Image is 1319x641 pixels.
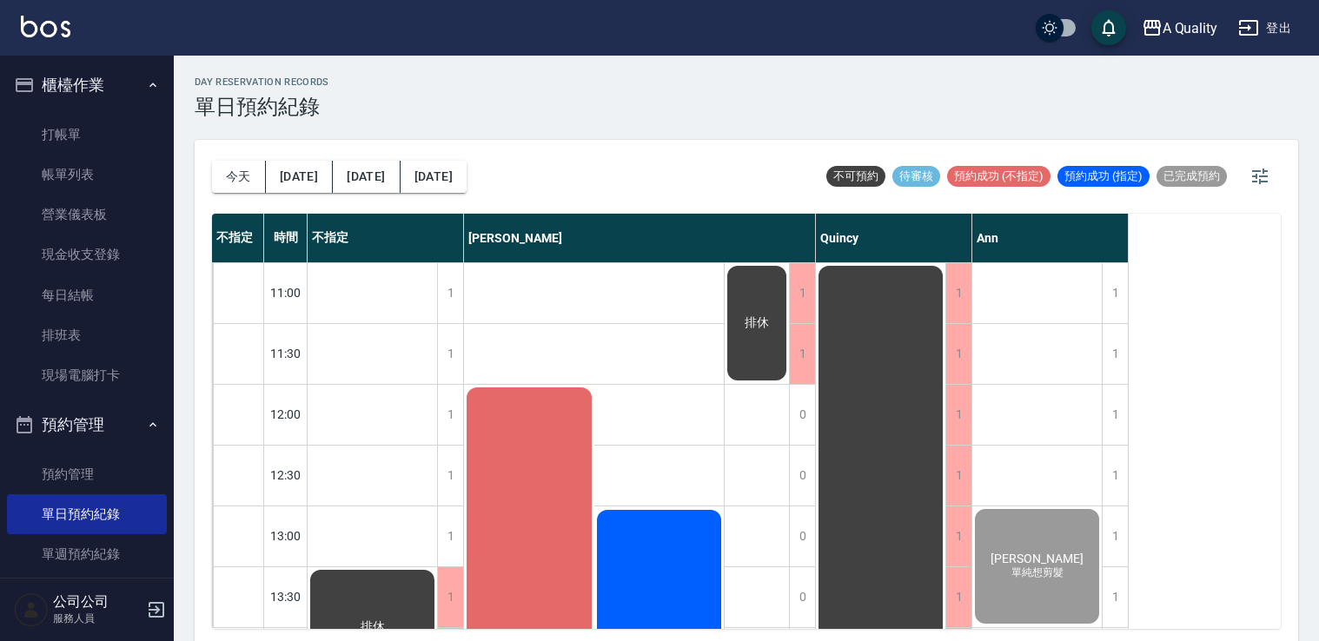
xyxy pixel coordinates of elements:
div: 1 [945,385,971,445]
button: 今天 [212,161,266,193]
p: 服務人員 [53,611,142,626]
div: 1 [789,324,815,384]
div: 12:00 [264,384,308,445]
span: 排休 [741,315,772,331]
div: 1 [437,385,463,445]
div: 11:00 [264,262,308,323]
button: save [1091,10,1126,45]
div: A Quality [1163,17,1218,39]
button: [DATE] [333,161,400,193]
button: [DATE] [266,161,333,193]
div: 1 [945,506,971,566]
button: 櫃檯作業 [7,63,167,108]
img: Person [14,592,49,627]
button: 預約管理 [7,402,167,447]
div: 1 [1102,324,1128,384]
div: 12:30 [264,445,308,506]
button: 登出 [1231,12,1298,44]
button: A Quality [1135,10,1225,46]
div: 1 [1102,263,1128,323]
div: 1 [437,324,463,384]
div: 1 [1102,446,1128,506]
span: 待審核 [892,169,940,184]
a: 單週預約紀錄 [7,534,167,574]
div: 時間 [264,214,308,262]
a: 現場電腦打卡 [7,355,167,395]
a: 單日預約紀錄 [7,494,167,534]
a: 排班表 [7,315,167,355]
div: 1 [437,263,463,323]
span: 單純想剪髮 [1008,565,1067,580]
span: 預約成功 (指定) [1057,169,1150,184]
div: 1 [945,324,971,384]
span: 已完成預約 [1157,169,1227,184]
span: 預約成功 (不指定) [947,169,1051,184]
h3: 單日預約紀錄 [195,95,329,119]
a: 現金收支登錄 [7,235,167,274]
div: 13:30 [264,566,308,627]
div: [PERSON_NAME] [464,214,816,262]
div: 0 [789,567,815,627]
h2: day Reservation records [195,76,329,88]
span: 排休 [357,619,388,635]
div: Quincy [816,214,972,262]
div: 1 [945,567,971,627]
div: 13:00 [264,506,308,566]
a: 每日結帳 [7,275,167,315]
div: 1 [945,446,971,506]
img: Logo [21,16,70,37]
button: [DATE] [401,161,467,193]
div: 1 [1102,567,1128,627]
div: 不指定 [212,214,264,262]
a: 帳單列表 [7,155,167,195]
div: 1 [945,263,971,323]
div: 11:30 [264,323,308,384]
span: 不可預約 [826,169,885,184]
div: 1 [437,506,463,566]
div: 1 [789,263,815,323]
div: 0 [789,385,815,445]
span: [PERSON_NAME] [987,552,1087,565]
div: Ann [972,214,1129,262]
a: 營業儀表板 [7,195,167,235]
div: 不指定 [308,214,464,262]
div: 0 [789,446,815,506]
a: 打帳單 [7,115,167,155]
div: 1 [1102,385,1128,445]
div: 0 [789,506,815,566]
div: 1 [437,446,463,506]
div: 1 [437,567,463,627]
h5: 公司公司 [53,593,142,611]
div: 1 [1102,506,1128,566]
a: 預約管理 [7,454,167,494]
